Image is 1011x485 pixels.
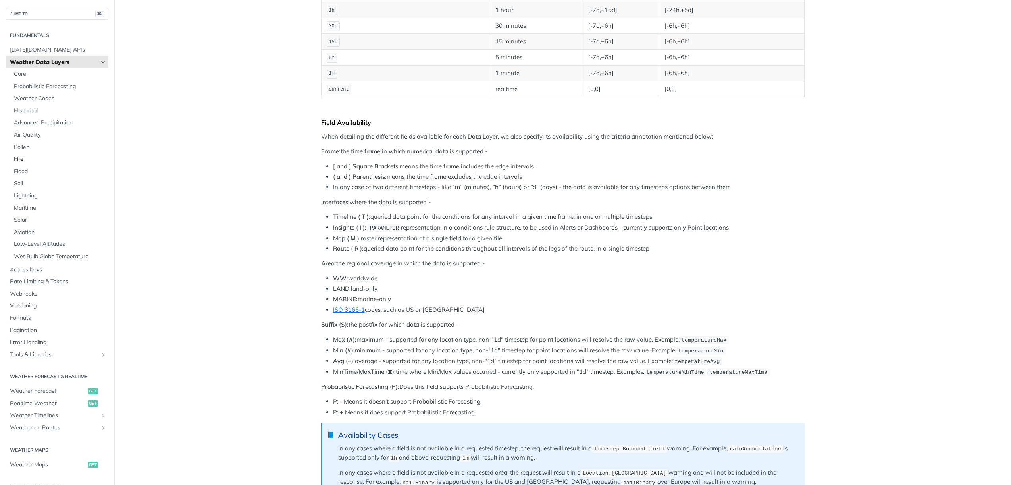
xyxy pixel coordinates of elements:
[333,346,805,355] li: minimum - supported for any location type, non-"1d" timestep for point locations will resolve the...
[6,398,108,410] a: Realtime Weatherget
[100,425,106,431] button: Show subpages for Weather on Routes
[10,141,108,153] a: Pollen
[10,327,106,334] span: Pagination
[333,295,358,303] strong: MARINE:
[490,81,583,97] td: realtime
[321,383,805,392] p: Does this field supports Probabilistic Forecasting.
[10,412,98,419] span: Weather Timelines
[321,383,399,390] strong: Probabilstic Forecasting (P):
[678,348,723,354] span: temperatureMin
[14,70,106,78] span: Core
[10,214,108,226] a: Solar
[14,143,106,151] span: Pollen
[333,245,364,252] strong: Route ( R ):
[333,367,805,377] li: time where Min/Max values occurred - currently only supported in "1d" timestep. Examples: ,
[6,276,108,288] a: Rate Limiting & Tokens
[88,462,98,468] span: get
[95,11,104,17] span: ⌘/
[14,253,106,261] span: Wet Bulb Globe Temperature
[333,162,400,170] strong: [ and ] Square Brackets:
[10,129,108,141] a: Air Quality
[321,147,805,156] p: the time frame in which numerical data is supported -
[100,412,106,419] button: Show subpages for Weather Timelines
[6,32,108,39] h2: Fundamentals
[88,400,98,407] span: get
[490,2,583,18] td: 1 hour
[333,213,370,220] strong: Timeline ( T ):
[6,422,108,434] a: Weather on RoutesShow subpages for Weather on Routes
[10,46,106,54] span: [DATE][DOMAIN_NAME] APIs
[6,336,108,348] a: Error Handling
[682,337,726,343] span: temperatureMax
[10,461,86,469] span: Weather Maps
[321,198,350,206] strong: Interfaces:
[321,132,805,141] p: When detailing the different fields available for each Data Layer, we also specify its availabili...
[10,387,86,395] span: Weather Forecast
[329,39,337,45] span: 15m
[490,50,583,66] td: 5 minutes
[6,56,108,68] a: Weather Data LayersHide subpages for Weather Data Layers
[659,50,804,66] td: [-6h,+6h]
[10,424,98,432] span: Weather on Routes
[333,295,805,304] li: marine-only
[10,226,108,238] a: Aviation
[594,446,664,452] span: Timestep Bounded Field
[370,225,399,231] span: PARAMETER
[333,335,805,344] li: maximum - supported for any location type, non-"1d" timestep for point locations will resolve the...
[6,8,108,20] button: JUMP TO⌘/
[10,238,108,250] a: Low-Level Altitudes
[490,65,583,81] td: 1 minute
[583,34,659,50] td: [-7d,+6h]
[14,119,106,127] span: Advanced Precipitation
[659,34,804,50] td: [-6h,+6h]
[327,431,335,440] span: 📘
[6,446,108,454] h2: Weather Maps
[321,118,805,126] div: Field Availability
[583,470,666,476] span: Location [GEOGRAPHIC_DATA]
[10,290,106,298] span: Webhooks
[6,300,108,312] a: Versioning
[14,168,106,176] span: Flood
[333,357,805,366] li: average - supported for any location type, non-"1d" timestep for point locations will resolve the...
[391,455,397,461] span: 1h
[321,259,336,267] strong: Area:
[329,71,334,76] span: 1m
[6,385,108,397] a: Weather Forecastget
[10,202,108,214] a: Maritime
[329,55,334,61] span: 5m
[88,388,98,394] span: get
[333,234,805,243] li: raster representation of a single field for a given tile
[333,183,805,192] li: In any case of two different timesteps - like “m” (minutes), “h” (hours) or “d” (days) - the data...
[14,192,106,200] span: Lightning
[659,2,804,18] td: [-24h,+5d]
[333,285,351,292] strong: LAND:
[10,400,86,408] span: Realtime Weather
[490,18,583,34] td: 30 minutes
[10,302,106,310] span: Versioning
[10,58,98,66] span: Weather Data Layers
[14,180,106,187] span: Soil
[6,325,108,336] a: Pagination
[583,65,659,81] td: [-7d,+6h]
[333,224,366,231] strong: Insights ( I ):
[14,107,106,115] span: Historical
[321,321,349,328] strong: Suffix (S):
[333,346,355,354] strong: Min (∨):
[14,95,106,102] span: Weather Codes
[462,455,469,461] span: 1m
[333,244,805,253] li: queried data point for the conditions throughout all intervals of the legs of the route, in a sin...
[659,65,804,81] td: [-6h,+6h]
[333,336,356,343] strong: Max (∧):
[333,162,805,171] li: means the time frame includes the edge intervals
[333,408,805,417] li: P: + Means it does support Probabilistic Forecasting.
[14,83,106,91] span: Probabilistic Forecasting
[659,18,804,34] td: [-6h,+6h]
[333,213,805,222] li: queried data point for the conditions for any interval in a given time frame, in one or multiple ...
[10,81,108,93] a: Probabilistic Forecasting
[333,368,396,375] strong: MinTime/MaxTime (⧖):
[100,352,106,358] button: Show subpages for Tools & Libraries
[333,306,365,313] a: ISO 3166-1
[10,351,98,359] span: Tools & Libraries
[321,320,805,329] p: the postfix for which data is supported -
[333,274,348,282] strong: WW:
